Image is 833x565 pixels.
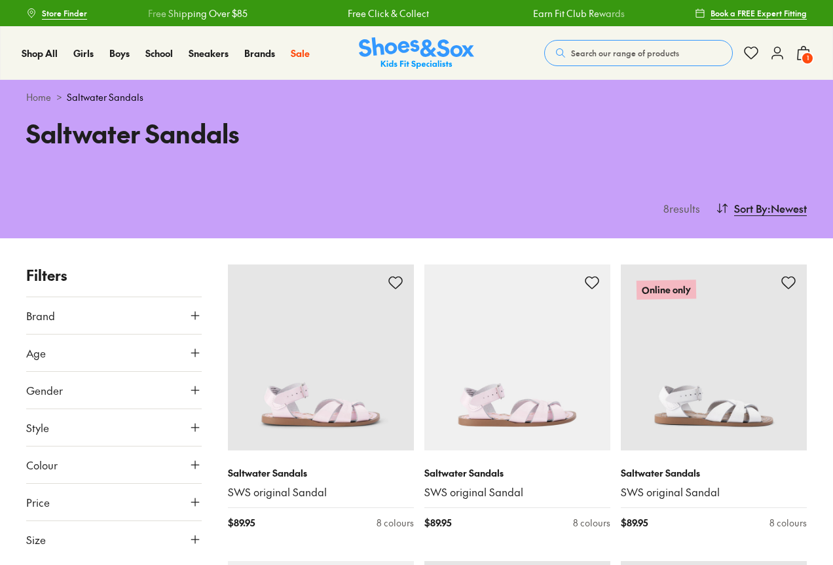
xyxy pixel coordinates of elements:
[424,516,451,530] span: $ 89.95
[424,466,610,480] p: Saltwater Sandals
[291,46,310,60] a: Sale
[359,37,474,69] a: Shoes & Sox
[424,485,610,500] a: SWS original Sandal
[26,308,55,323] span: Brand
[26,420,49,435] span: Style
[26,90,807,104] div: >
[109,46,130,60] a: Boys
[377,516,414,530] div: 8 colours
[769,516,807,530] div: 8 colours
[26,335,202,371] button: Age
[734,200,768,216] span: Sort By
[359,37,474,69] img: SNS_Logo_Responsive.svg
[228,516,255,530] span: $ 89.95
[801,52,814,65] span: 1
[145,46,173,60] a: School
[244,46,275,60] a: Brands
[532,7,624,20] a: Earn Fit Club Rewards
[26,372,202,409] button: Gender
[228,485,414,500] a: SWS original Sandal
[67,90,143,104] span: Saltwater Sandals
[26,521,202,558] button: Size
[571,47,679,59] span: Search our range of products
[228,466,414,480] p: Saltwater Sandals
[637,280,696,300] p: Online only
[26,90,51,104] a: Home
[695,1,807,25] a: Book a FREE Expert Fitting
[148,7,248,20] a: Free Shipping Over $85
[573,516,610,530] div: 8 colours
[73,46,94,60] a: Girls
[26,447,202,483] button: Colour
[42,7,87,19] span: Store Finder
[544,40,733,66] button: Search our range of products
[621,264,807,450] a: Online only
[621,516,648,530] span: $ 89.95
[26,484,202,520] button: Price
[26,264,202,286] p: Filters
[716,194,807,223] button: Sort By:Newest
[26,494,50,510] span: Price
[189,46,229,60] a: Sneakers
[26,382,63,398] span: Gender
[26,457,58,473] span: Colour
[26,532,46,547] span: Size
[621,485,807,500] a: SWS original Sandal
[22,46,58,60] a: Shop All
[26,115,401,152] h1: Saltwater Sandals
[711,7,807,19] span: Book a FREE Expert Fitting
[621,466,807,480] p: Saltwater Sandals
[26,409,202,446] button: Style
[768,200,807,216] span: : Newest
[658,200,700,216] p: 8 results
[26,1,87,25] a: Store Finder
[26,345,46,361] span: Age
[796,39,811,67] button: 1
[348,7,429,20] a: Free Click & Collect
[26,297,202,334] button: Brand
